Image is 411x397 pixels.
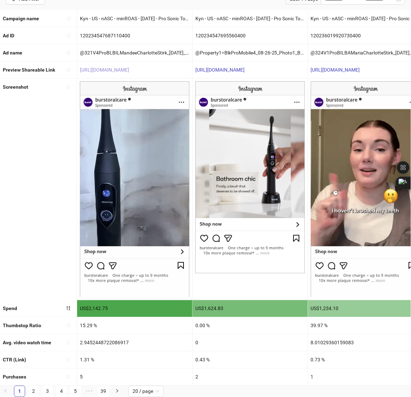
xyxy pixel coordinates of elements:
[80,81,189,297] img: Screenshot 120234547687110400
[66,375,71,380] span: sort-ascending
[77,352,192,368] div: 1.31 %
[84,386,95,397] span: •••
[133,386,159,397] span: 20 / page
[14,386,25,397] a: 1
[77,300,192,317] div: US$2,142.75
[311,67,360,73] a: [URL][DOMAIN_NAME]
[3,84,28,90] b: Screenshot
[3,323,41,329] b: Thumbstop Ratio
[77,44,192,61] div: @321V4ProBLBILMandeeCharlotteStirk_[DATE]_Video1_Brand_Testimonial_ProSonicToothBrush_BurstOralCa...
[193,317,308,334] div: 0.00 %
[115,389,119,393] span: right
[193,10,308,27] div: Kyn - US - nASC - minROAS - [DATE] - Pro Sonic Toothbrush - LP2
[77,334,192,351] div: 2.9452448722086917
[66,33,71,38] span: sort-ascending
[193,44,308,61] div: @Property1=BlkProMobile4_08-26-25_Photo1_Brand_Review_ProSonicToothbrush_BurstOralCare_
[77,317,192,334] div: 15.29 %
[193,352,308,368] div: 0.43 %
[128,386,164,397] div: Page Size
[193,300,308,317] div: US$1,624.83
[66,84,71,89] span: sort-ascending
[66,306,71,311] span: sort-descending
[66,50,71,55] span: sort-ascending
[112,386,123,397] button: right
[66,16,71,21] span: sort-ascending
[3,33,14,38] b: Ad ID
[77,369,192,385] div: 5
[195,67,245,73] a: [URL][DOMAIN_NAME]
[193,369,308,385] div: 2
[3,340,51,346] b: Avg. video watch time
[66,358,71,362] span: sort-ascending
[56,386,67,397] a: 4
[195,81,305,273] img: Screenshot 120234547695560400
[84,386,95,397] li: Next 5 Pages
[112,386,123,397] li: Next Page
[28,386,39,397] a: 2
[77,27,192,44] div: 120234547687110400
[98,386,109,397] a: 39
[193,334,308,351] div: 0
[66,323,71,328] span: sort-ascending
[77,10,192,27] div: Kyn - US - nASC - minROAS - [DATE] - Pro Sonic Toothbrush - LP2
[3,374,26,380] b: Purchases
[70,386,81,397] a: 5
[3,389,8,393] span: left
[193,27,308,44] div: 120234547695560400
[3,357,26,363] b: CTR (Link)
[3,306,17,311] b: Spend
[3,67,55,73] b: Preview Shareable Link
[80,67,129,73] a: [URL][DOMAIN_NAME]
[66,340,71,345] span: sort-ascending
[66,67,71,72] span: sort-ascending
[42,386,53,397] a: 3
[3,50,22,56] b: Ad name
[3,16,39,21] b: Campaign name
